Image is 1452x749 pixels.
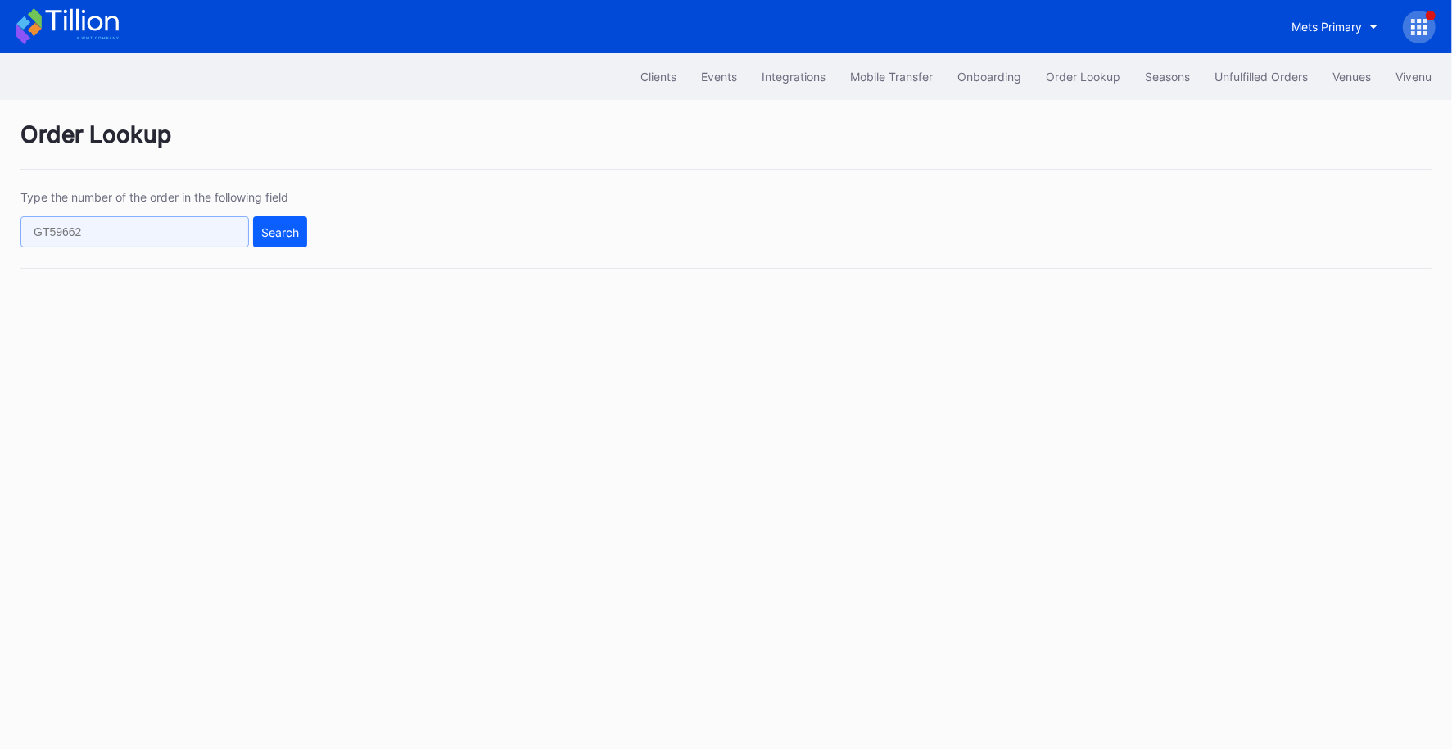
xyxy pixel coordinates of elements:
button: Integrations [749,61,838,92]
div: Type the number of the order in the following field [20,190,307,204]
button: Seasons [1133,61,1202,92]
div: Onboarding [957,70,1021,84]
button: Mets Primary [1279,11,1391,42]
div: Unfulfilled Orders [1215,70,1308,84]
button: Clients [628,61,689,92]
input: GT59662 [20,216,249,247]
div: Search [261,225,299,239]
div: Events [701,70,737,84]
button: Vivenu [1383,61,1444,92]
button: Unfulfilled Orders [1202,61,1320,92]
div: Order Lookup [20,120,1432,170]
div: Order Lookup [1046,70,1120,84]
button: Venues [1320,61,1383,92]
div: Vivenu [1395,70,1432,84]
button: Search [253,216,307,247]
button: Onboarding [945,61,1034,92]
div: Mets Primary [1291,20,1362,34]
div: Venues [1332,70,1371,84]
button: Events [689,61,749,92]
button: Order Lookup [1034,61,1133,92]
div: Integrations [762,70,826,84]
button: Mobile Transfer [838,61,945,92]
div: Seasons [1145,70,1190,84]
div: Clients [640,70,676,84]
div: Mobile Transfer [850,70,933,84]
